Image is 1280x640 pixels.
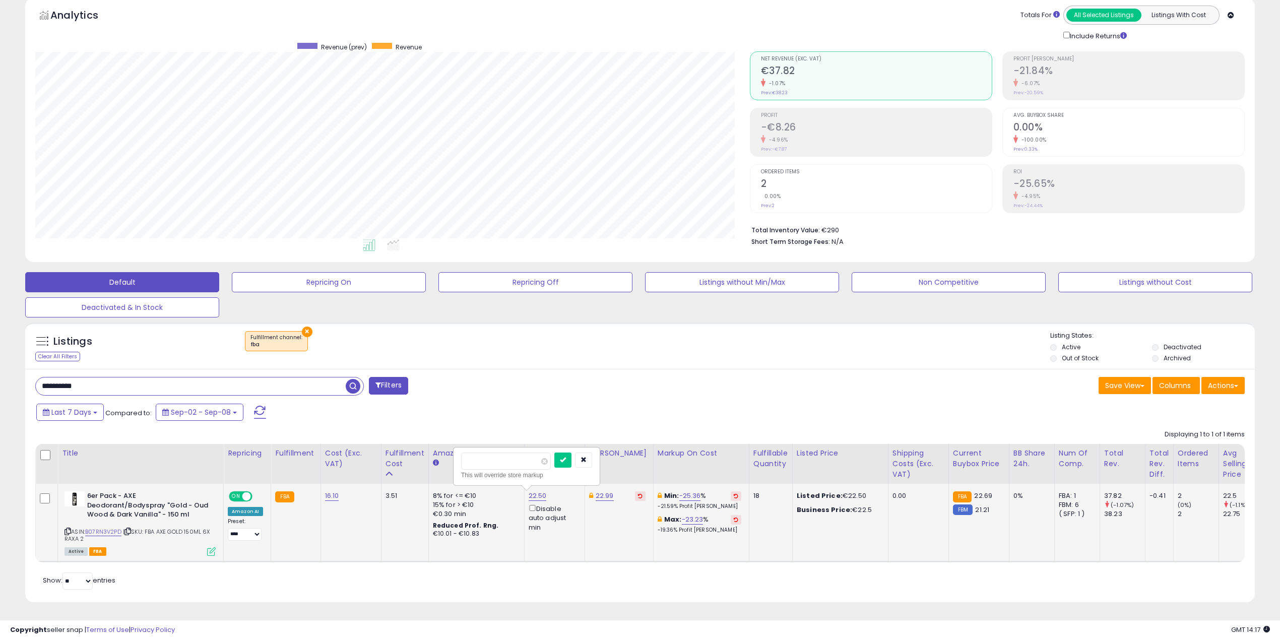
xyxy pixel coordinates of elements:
span: 2025-09-16 14:17 GMT [1231,625,1270,634]
h2: -€8.26 [761,121,992,135]
h2: €37.82 [761,65,992,79]
div: % [658,515,741,534]
label: Archived [1164,354,1191,362]
span: Profit [761,113,992,118]
span: Columns [1159,380,1191,391]
small: Prev: 2 [761,203,775,209]
label: Deactivated [1164,343,1201,351]
div: 22.75 [1223,509,1264,519]
div: Ordered Items [1178,448,1214,469]
div: 0% [1013,491,1047,500]
span: 22.69 [974,491,992,500]
small: -1.07% [765,80,786,87]
b: 6er Pack - AXE Deodorant/Bodyspray "Gold - Oud Wood & Dark Vanilla" - 150 ml [87,491,210,522]
div: Listed Price [797,448,884,459]
button: Actions [1201,377,1245,394]
h5: Listings [53,335,92,349]
div: Repricing [228,448,267,459]
div: 8% for <= €10 [433,491,517,500]
div: €0.30 min [433,509,517,519]
span: Revenue (prev) [321,43,367,51]
small: Prev: -€7.87 [761,146,787,152]
h2: 2 [761,178,992,191]
b: Business Price: [797,505,852,515]
button: Filters [369,377,408,395]
div: 3.51 [386,491,421,500]
span: OFF [251,492,267,501]
b: Listed Price: [797,491,843,500]
div: -0.41 [1149,491,1166,500]
span: Avg. Buybox Share [1013,113,1244,118]
div: €10.01 - €10.83 [433,530,517,538]
div: Markup on Cost [658,448,745,459]
small: FBM [953,504,973,515]
div: Fulfillable Quantity [753,448,788,469]
b: Total Inventory Value: [751,226,820,234]
button: Listings without Cost [1058,272,1252,292]
button: Listings With Cost [1141,9,1216,22]
div: ASIN: [65,491,216,555]
a: B07RN3V2PD [85,528,121,536]
li: €290 [751,223,1238,235]
div: 22.5 [1223,491,1264,500]
button: Non Competitive [852,272,1046,292]
button: Deactivated & In Stock [25,297,219,317]
div: Fulfillment [275,448,316,459]
div: Amazon AI [228,507,263,516]
span: Last 7 Days [51,407,91,417]
a: 22.99 [596,491,614,501]
a: -25.36 [679,491,701,501]
button: Listings without Min/Max [645,272,839,292]
small: Prev: €38.23 [761,90,788,96]
div: This will override store markup [461,470,592,480]
small: -4.95% [1018,193,1041,200]
small: (-1.1%) [1230,501,1248,509]
div: [PERSON_NAME] [589,448,649,459]
small: FBA [953,491,972,502]
div: BB Share 24h. [1013,448,1050,469]
div: ( SFP: 1 ) [1059,509,1092,519]
div: Avg Selling Price [1223,448,1260,480]
button: All Selected Listings [1066,9,1141,22]
div: 37.82 [1104,491,1145,500]
a: Terms of Use [86,625,129,634]
label: Active [1062,343,1080,351]
a: -23.23 [682,515,703,525]
div: Totals For [1020,11,1060,20]
div: FBM: 6 [1059,500,1092,509]
div: Cost (Exc. VAT) [325,448,377,469]
h2: -21.84% [1013,65,1244,79]
a: 16.10 [325,491,339,501]
p: -21.59% Profit [PERSON_NAME] [658,503,741,510]
div: Total Rev. [1104,448,1141,469]
p: Listing States: [1050,331,1255,341]
div: 0.00 [892,491,941,500]
a: Privacy Policy [131,625,175,634]
span: FBA [89,547,106,556]
div: Include Returns [1056,30,1139,41]
button: Repricing Off [438,272,632,292]
div: 38.23 [1104,509,1145,519]
div: €22.5 [797,505,880,515]
div: 2 [1178,509,1219,519]
button: Repricing On [232,272,426,292]
div: Current Buybox Price [953,448,1005,469]
h5: Analytics [50,8,118,25]
small: Prev: 0.33% [1013,146,1038,152]
span: Sep-02 - Sep-08 [171,407,231,417]
small: (-1.07%) [1111,501,1134,509]
h2: -25.65% [1013,178,1244,191]
span: Ordered Items [761,169,992,175]
img: 31nECaXaN2L._SL40_.jpg [65,491,85,506]
small: -4.96% [765,136,788,144]
div: % [658,491,741,510]
div: Preset: [228,518,263,541]
th: The percentage added to the cost of goods (COGS) that forms the calculator for Min & Max prices. [653,444,749,484]
div: 2 [1178,491,1219,500]
div: Title [62,448,219,459]
div: Total Rev. Diff. [1149,448,1169,480]
span: Revenue [396,43,422,51]
b: Min: [664,491,679,500]
span: All listings currently available for purchase on Amazon [65,547,88,556]
b: Reduced Prof. Rng. [433,521,499,530]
